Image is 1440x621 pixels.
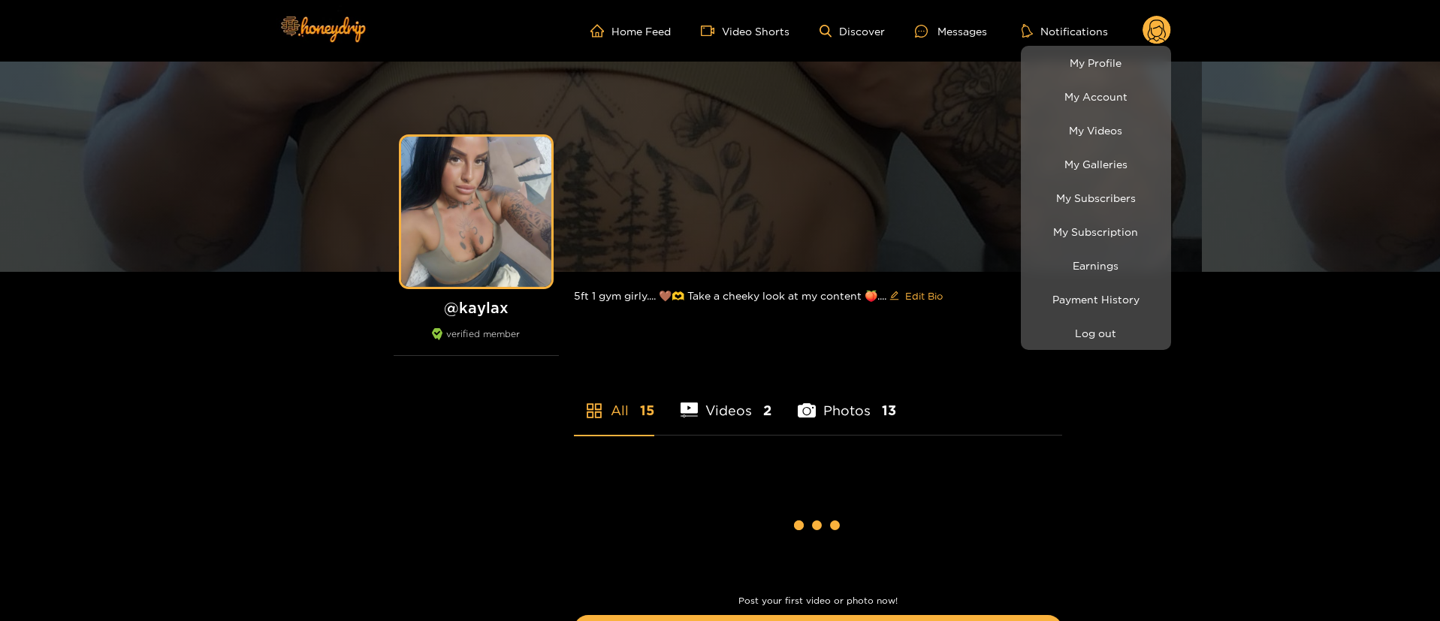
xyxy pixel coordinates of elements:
a: My Account [1025,83,1167,110]
a: Payment History [1025,286,1167,312]
a: My Galleries [1025,151,1167,177]
a: Earnings [1025,252,1167,279]
button: Log out [1025,320,1167,346]
a: My Subscribers [1025,185,1167,211]
a: My Videos [1025,117,1167,143]
a: My Profile [1025,50,1167,76]
a: My Subscription [1025,219,1167,245]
